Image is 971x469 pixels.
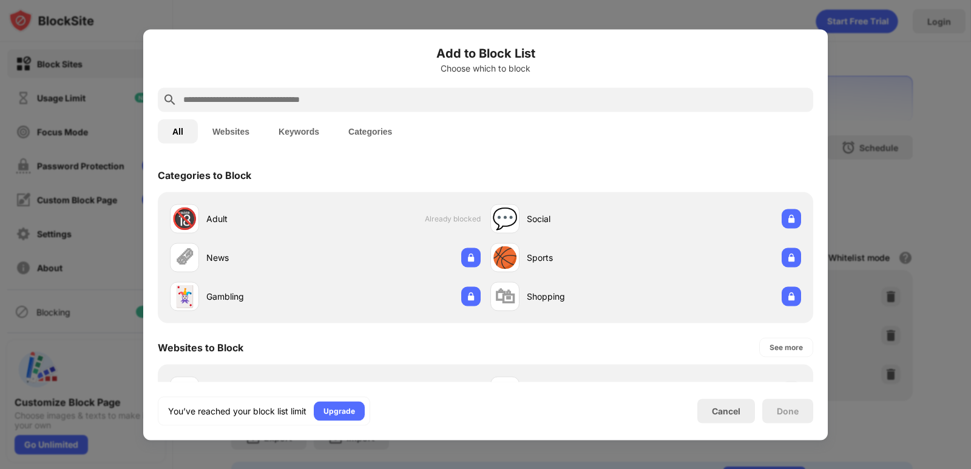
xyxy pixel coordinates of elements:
div: Social [527,212,646,225]
div: 🏀 [492,245,518,270]
div: Shopping [527,290,646,303]
div: See more [770,341,803,353]
div: Done [777,406,799,416]
div: Websites to Block [158,341,243,353]
div: 🛍 [495,284,515,309]
button: All [158,119,198,143]
div: Choose which to block [158,63,813,73]
div: 🗞 [174,245,195,270]
button: Websites [198,119,264,143]
button: Keywords [264,119,334,143]
div: Adult [206,212,325,225]
div: Gambling [206,290,325,303]
span: Already blocked [425,214,481,223]
div: Categories to Block [158,169,251,181]
div: You’ve reached your block list limit [168,405,306,417]
div: Sports [527,251,646,264]
img: search.svg [163,92,177,107]
div: 💬 [492,206,518,231]
div: Cancel [712,406,740,416]
h6: Add to Block List [158,44,813,62]
div: News [206,251,325,264]
div: Upgrade [323,405,355,417]
div: 🔞 [172,206,197,231]
button: Categories [334,119,407,143]
div: 🃏 [172,284,197,309]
